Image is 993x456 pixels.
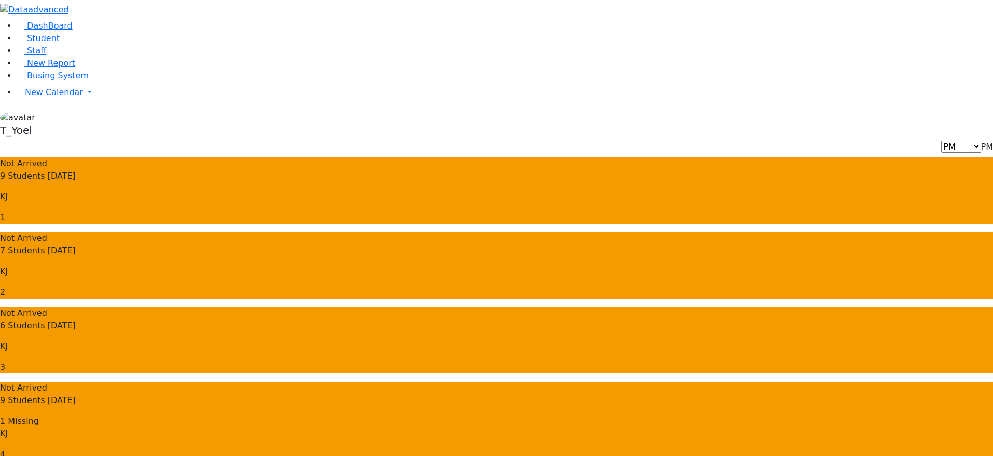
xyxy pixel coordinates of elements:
a: New Calendar [17,82,993,103]
a: Staff [17,46,46,56]
span: Student [27,33,60,43]
span: PM [981,142,993,152]
span: Staff [27,46,46,56]
a: Student [17,33,60,43]
a: Busing System [17,71,89,81]
span: Busing System [27,71,89,81]
span: New Calendar [25,87,83,97]
span: DashBoard [27,21,73,31]
a: DashBoard [17,21,73,31]
span: New Report [27,58,75,68]
a: New Report [17,58,75,68]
